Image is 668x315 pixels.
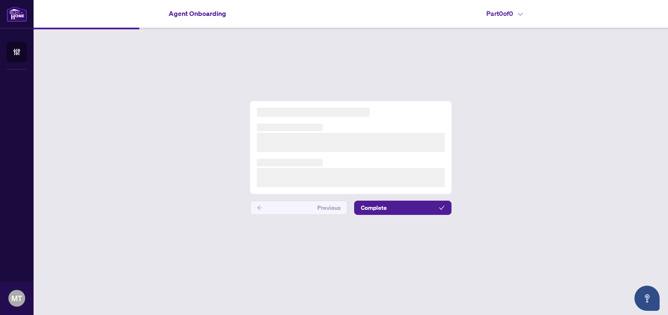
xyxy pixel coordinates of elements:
[169,8,226,18] h4: Agent Onboarding
[634,286,660,311] button: Open asap
[486,8,523,18] h4: Part 0 of 0
[250,201,347,215] button: Previous
[7,6,27,22] img: logo
[354,201,451,215] button: Complete
[11,292,22,304] span: MT
[439,205,445,211] span: check
[361,201,387,214] span: Complete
